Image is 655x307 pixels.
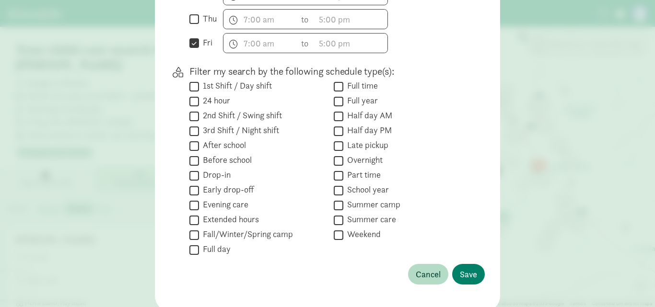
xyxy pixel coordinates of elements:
[199,199,248,210] label: Evening care
[343,95,378,106] label: Full year
[223,10,296,29] input: 7:00 am
[343,154,383,166] label: Overnight
[416,268,441,281] span: Cancel
[199,37,212,48] label: fri
[343,139,388,151] label: Late pickup
[199,184,254,195] label: Early drop-off
[343,125,392,136] label: Half day PM
[315,34,387,53] input: 5:00 pm
[199,13,217,24] label: thu
[343,110,392,121] label: Half day AM
[199,110,282,121] label: 2nd Shift / Swing shift
[301,37,310,50] span: to
[315,10,387,29] input: 5:00 pm
[452,264,485,284] button: Save
[343,184,389,195] label: School year
[199,80,272,91] label: 1st Shift / Day shift
[199,95,230,106] label: 24 hour
[343,169,381,181] label: Part time
[460,268,477,281] span: Save
[199,228,293,240] label: Fall/Winter/Spring camp
[223,34,296,53] input: 7:00 am
[343,214,396,225] label: Summer care
[343,199,400,210] label: Summer camp
[189,65,469,78] p: Filter my search by the following schedule type(s):
[343,80,378,91] label: Full time
[199,154,252,166] label: Before school
[199,125,279,136] label: 3rd Shift / Night shift
[199,214,259,225] label: Extended hours
[301,13,310,26] span: to
[343,228,381,240] label: Weekend
[408,264,448,284] button: Cancel
[199,169,231,181] label: Drop-in
[199,139,246,151] label: After school
[199,243,231,255] label: Full day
